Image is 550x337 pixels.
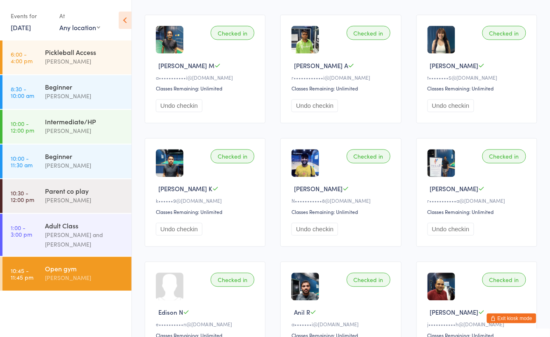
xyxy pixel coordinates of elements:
[45,186,125,195] div: Parent co play
[430,61,479,70] span: [PERSON_NAME]
[45,47,125,57] div: Pickleball Access
[294,185,343,193] span: [PERSON_NAME]
[291,150,319,177] img: image1674527475.png
[156,223,202,236] button: Undo checkin
[45,82,125,91] div: Beginner
[156,74,257,81] div: a•••••••••••i@[DOMAIN_NAME]
[11,120,34,133] time: 10:00 - 12:00 pm
[45,230,125,249] div: [PERSON_NAME] and [PERSON_NAME]
[428,100,474,112] button: Undo checkin
[11,85,34,99] time: 8:30 - 10:00 am
[291,209,393,216] div: Classes Remaining: Unlimited
[45,264,125,273] div: Open gym
[294,61,348,70] span: [PERSON_NAME] A
[45,91,125,101] div: [PERSON_NAME]
[428,209,529,216] div: Classes Remaining: Unlimited
[156,150,183,177] img: image1677287034.png
[347,273,390,287] div: Checked in
[2,110,132,144] a: 10:00 -12:00 pmIntermediate/HP[PERSON_NAME]
[11,190,34,203] time: 10:30 - 12:00 pm
[291,85,393,92] div: Classes Remaining: Unlimited
[428,26,455,54] img: image1760287688.png
[156,321,257,328] div: e••••••••••n@[DOMAIN_NAME]
[45,57,125,66] div: [PERSON_NAME]
[11,9,51,23] div: Events for
[2,179,132,213] a: 10:30 -12:00 pmParent co play[PERSON_NAME]
[2,257,132,291] a: 10:45 -11:45 pmOpen gym[PERSON_NAME]
[482,26,526,40] div: Checked in
[11,51,33,64] time: 6:00 - 4:00 pm
[430,185,479,193] span: [PERSON_NAME]
[156,197,257,204] div: k••••••9@[DOMAIN_NAME]
[2,145,132,178] a: 10:00 -11:30 amBeginner[PERSON_NAME]
[294,308,310,317] span: Anil R
[11,267,33,280] time: 10:45 - 11:45 pm
[2,75,132,109] a: 8:30 -10:00 amBeginner[PERSON_NAME]
[11,155,33,168] time: 10:00 - 11:30 am
[428,321,529,328] div: j•••••••••••h@[DOMAIN_NAME]
[59,23,100,32] div: Any location
[291,197,393,204] div: N•••••••••••8@[DOMAIN_NAME]
[291,321,393,328] div: a•••••••i@[DOMAIN_NAME]
[2,40,132,74] a: 6:00 -4:00 pmPickleball Access[PERSON_NAME]
[45,117,125,126] div: Intermediate/HP
[45,126,125,135] div: [PERSON_NAME]
[45,161,125,170] div: [PERSON_NAME]
[156,85,257,92] div: Classes Remaining: Unlimited
[156,26,183,54] img: image1754518245.png
[291,273,319,301] img: image1675911789.png
[428,273,455,301] img: image1739371288.png
[482,150,526,164] div: Checked in
[156,100,202,112] button: Undo checkin
[428,197,529,204] div: r•••••••••••a@[DOMAIN_NAME]
[291,74,393,81] div: r••••••••••••i@[DOMAIN_NAME]
[211,273,254,287] div: Checked in
[347,26,390,40] div: Checked in
[430,308,479,317] span: [PERSON_NAME]
[211,26,254,40] div: Checked in
[211,150,254,164] div: Checked in
[428,74,529,81] div: t••••••••5@[DOMAIN_NAME]
[158,61,214,70] span: [PERSON_NAME] M
[45,195,125,205] div: [PERSON_NAME]
[347,150,390,164] div: Checked in
[45,152,125,161] div: Beginner
[11,23,31,32] a: [DATE]
[291,100,338,112] button: Undo checkin
[291,223,338,236] button: Undo checkin
[428,85,529,92] div: Classes Remaining: Unlimited
[45,221,125,230] div: Adult Class
[291,26,319,54] img: image1754443381.png
[428,150,455,177] img: image1674090829.png
[487,313,536,323] button: Exit kiosk mode
[2,214,132,256] a: 1:00 -3:00 pmAdult Class[PERSON_NAME] and [PERSON_NAME]
[45,273,125,282] div: [PERSON_NAME]
[482,273,526,287] div: Checked in
[59,9,100,23] div: At
[11,224,32,237] time: 1:00 - 3:00 pm
[428,223,474,236] button: Undo checkin
[156,209,257,216] div: Classes Remaining: Unlimited
[158,308,183,317] span: Edison N
[158,185,212,193] span: [PERSON_NAME] K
